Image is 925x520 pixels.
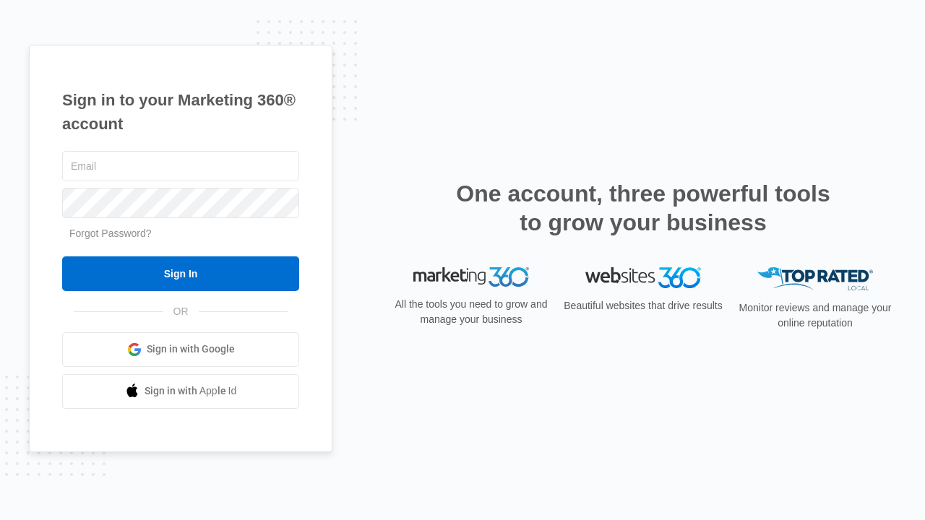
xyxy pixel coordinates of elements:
[62,256,299,291] input: Sign In
[147,342,235,357] span: Sign in with Google
[390,297,552,327] p: All the tools you need to grow and manage your business
[413,267,529,287] img: Marketing 360
[452,179,835,237] h2: One account, three powerful tools to grow your business
[62,374,299,409] a: Sign in with Apple Id
[145,383,237,399] span: Sign in with Apple Id
[757,267,873,291] img: Top Rated Local
[163,304,199,319] span: OR
[734,300,896,331] p: Monitor reviews and manage your online reputation
[585,267,701,288] img: Websites 360
[562,298,724,313] p: Beautiful websites that drive results
[69,227,152,239] a: Forgot Password?
[62,151,299,181] input: Email
[62,88,299,136] h1: Sign in to your Marketing 360® account
[62,332,299,367] a: Sign in with Google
